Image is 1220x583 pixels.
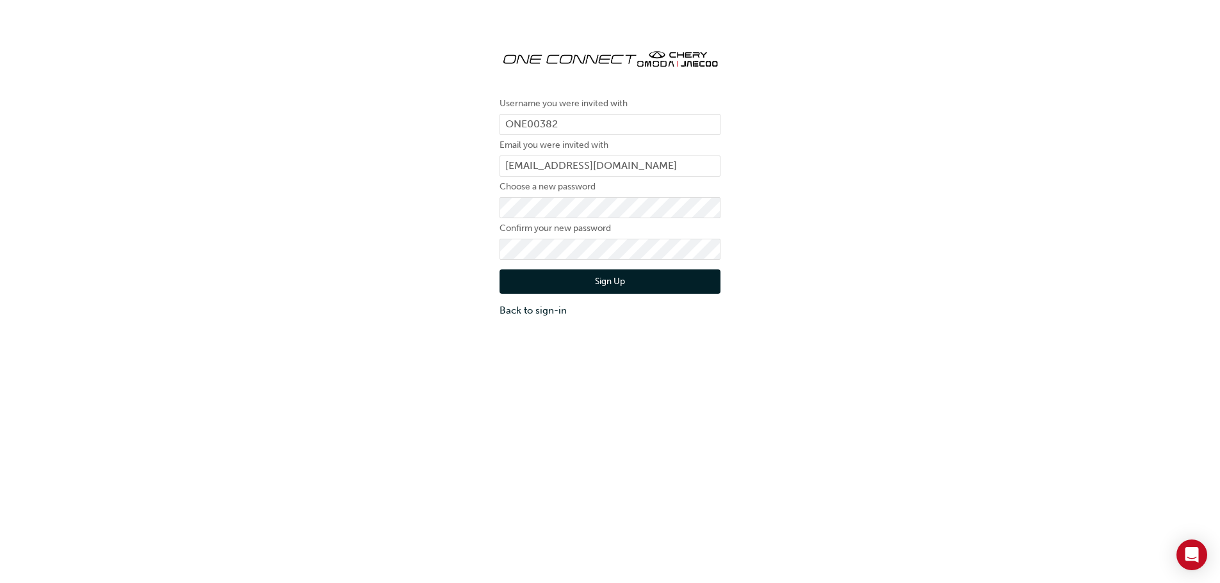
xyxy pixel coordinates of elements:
a: Back to sign-in [500,303,720,318]
label: Choose a new password [500,179,720,195]
label: Confirm your new password [500,221,720,236]
label: Email you were invited with [500,138,720,153]
label: Username you were invited with [500,96,720,111]
button: Sign Up [500,269,720,294]
input: Username [500,114,720,136]
div: Open Intercom Messenger [1176,539,1207,570]
img: oneconnect [500,38,720,77]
